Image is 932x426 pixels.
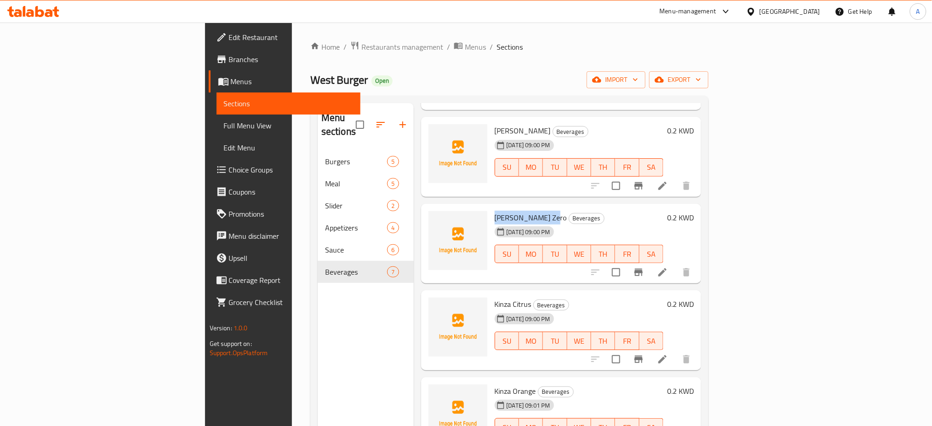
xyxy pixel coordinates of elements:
[388,224,398,232] span: 4
[628,261,650,283] button: Branch-specific-item
[447,41,450,52] li: /
[615,332,639,350] button: FR
[619,248,635,261] span: FR
[229,54,354,65] span: Branches
[387,200,399,211] div: items
[569,213,604,224] span: Beverages
[523,161,539,174] span: MO
[318,147,414,287] nav: Menu sections
[318,217,414,239] div: Appetizers4
[640,158,663,177] button: SA
[325,244,387,255] div: Sauce
[229,230,354,242] span: Menu disclaimer
[547,248,563,261] span: TU
[503,141,554,150] span: [DATE] 09:00 PM
[591,332,615,350] button: TH
[209,48,361,70] a: Branches
[649,71,709,88] button: export
[667,124,694,137] h6: 0.2 KWD
[538,386,573,397] span: Beverages
[657,180,668,191] a: Edit menu item
[325,178,387,189] span: Meal
[429,298,487,357] img: Kinza Citrus
[229,253,354,264] span: Upsell
[387,222,399,233] div: items
[495,245,519,263] button: SU
[325,200,387,211] span: Slider
[310,41,709,53] nav: breadcrumb
[209,247,361,269] a: Upsell
[370,114,392,136] span: Sort sections
[229,297,354,308] span: Grocery Checklist
[916,6,920,17] span: A
[210,338,252,350] span: Get support on:
[499,334,515,348] span: SU
[388,157,398,166] span: 5
[553,127,588,137] span: Beverages
[325,222,387,233] span: Appetizers
[628,348,650,370] button: Branch-specific-item
[519,245,543,263] button: MO
[547,161,563,174] span: TU
[643,161,660,174] span: SA
[318,261,414,283] div: Beverages7
[503,315,554,323] span: [DATE] 09:00 PM
[534,300,569,311] span: Beverages
[571,161,588,174] span: WE
[619,161,635,174] span: FR
[429,211,487,270] img: Kinza Lemon Zero
[523,248,539,261] span: MO
[229,208,354,219] span: Promotions
[229,32,354,43] span: Edit Restaurant
[667,385,694,397] h6: 0.2 KWD
[606,350,626,369] span: Select to update
[454,41,486,53] a: Menus
[210,322,232,334] span: Version:
[497,41,523,52] span: Sections
[640,245,663,263] button: SA
[388,246,398,254] span: 6
[571,334,588,348] span: WE
[543,245,567,263] button: TU
[519,158,543,177] button: MO
[503,228,554,236] span: [DATE] 09:00 PM
[657,74,701,86] span: export
[667,211,694,224] h6: 0.2 KWD
[643,334,660,348] span: SA
[595,161,612,174] span: TH
[587,71,646,88] button: import
[392,114,414,136] button: Add section
[224,142,354,153] span: Edit Menu
[318,150,414,173] div: Burgers5
[495,211,567,225] span: [PERSON_NAME] Zero
[325,156,387,167] span: Burgers
[325,266,387,277] div: Beverages
[675,175,698,197] button: delete
[569,213,605,224] div: Beverages
[209,26,361,48] a: Edit Restaurant
[533,299,569,311] div: Beverages
[567,158,591,177] button: WE
[543,158,567,177] button: TU
[209,291,361,313] a: Grocery Checklist
[640,332,663,350] button: SA
[657,354,668,365] a: Edit menu item
[217,115,361,137] a: Full Menu View
[657,267,668,278] a: Edit menu item
[660,6,716,17] div: Menu-management
[675,261,698,283] button: delete
[591,245,615,263] button: TH
[615,158,639,177] button: FR
[209,203,361,225] a: Promotions
[503,401,554,410] span: [DATE] 09:01 PM
[229,275,354,286] span: Coverage Report
[643,248,660,261] span: SA
[495,297,532,311] span: Kinza Citrus
[318,195,414,217] div: Slider2
[318,173,414,195] div: Meal5
[595,334,612,348] span: TH
[495,332,519,350] button: SU
[495,384,536,398] span: Kinza Orange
